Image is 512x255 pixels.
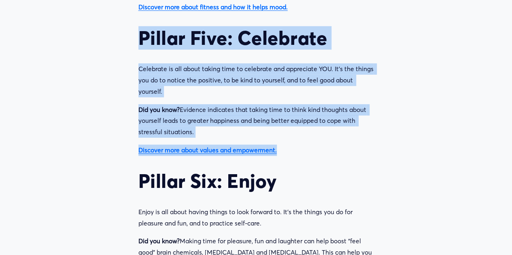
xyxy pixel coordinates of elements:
p: Enjoy is all about having things to look forward to. It’s the things you do for pleasure and fun,... [138,207,374,229]
a: Discover more about fitness and how it helps mood. [138,3,288,11]
strong: Did you know? [138,237,180,245]
p: Evidence indicates that taking time to think kind thoughts about yourself leads to greater happin... [138,104,374,138]
h2: Pillar Six: Enjoy [138,170,374,193]
strong: Did you know? [138,106,180,114]
p: Celebrate is all about taking time to celebrate and appreciate YOU. It’s the things you do to not... [138,63,374,97]
a: Discover more about values and empowerment. [138,146,277,154]
h2: Pillar Five: Celebrate [138,27,374,50]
